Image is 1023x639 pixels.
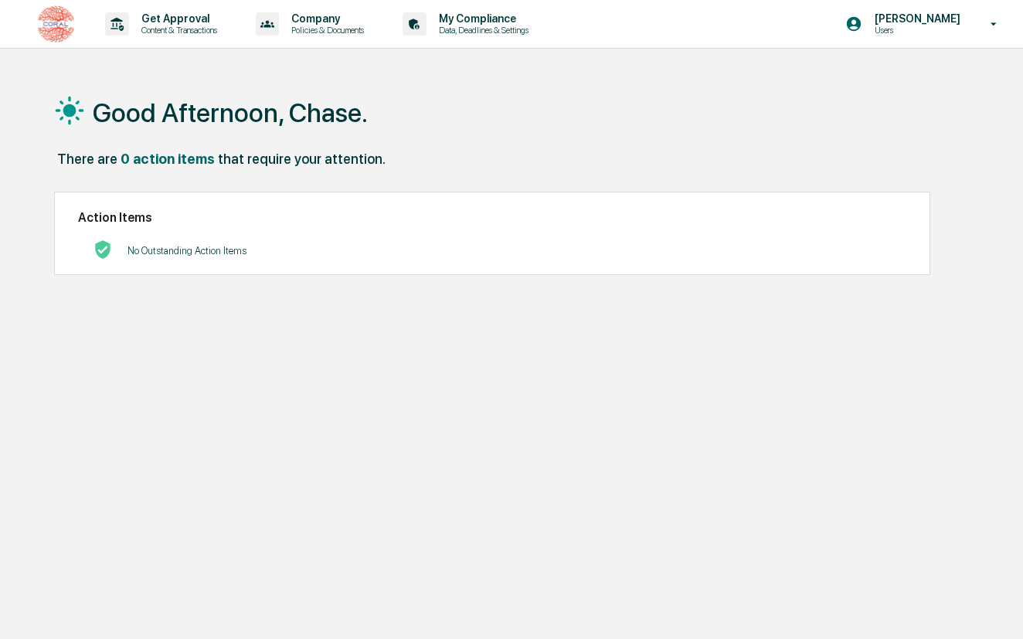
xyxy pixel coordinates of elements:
div: that require your attention. [218,151,386,167]
img: logo [37,5,74,42]
h2: Action Items [78,210,906,225]
div: There are [57,151,117,167]
p: Users [862,25,968,36]
p: No Outstanding Action Items [127,245,246,257]
p: Company [279,12,372,25]
p: Policies & Documents [279,25,372,36]
p: Data, Deadlines & Settings [427,25,536,36]
p: Content & Transactions [129,25,225,36]
img: No Actions logo [93,240,112,259]
p: My Compliance [427,12,536,25]
p: [PERSON_NAME] [862,12,968,25]
p: Get Approval [129,12,225,25]
div: 0 action items [121,151,215,167]
h1: Good Afternoon, Chase. [93,97,368,128]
